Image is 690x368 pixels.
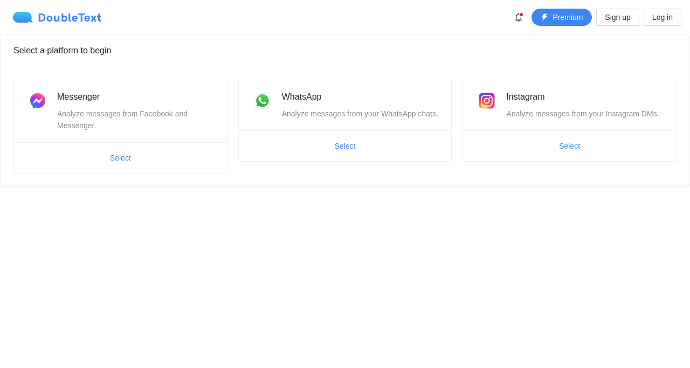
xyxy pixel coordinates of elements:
button: Sign up [596,9,639,26]
span: Log in [652,11,673,23]
div: Select a platform to begin [13,35,677,66]
span: Instagram [506,92,544,101]
span: Select [559,140,580,152]
span: WhatsApp [282,92,322,101]
a: logoDoubleText [13,12,102,23]
img: logo [13,12,38,23]
div: Analyze messages from your WhatsApp chats. [282,108,439,120]
span: Select [110,152,131,164]
a: MessengerAnalyze messages from Facebook and Messenger.Select [13,79,227,173]
img: messenger.png [27,90,49,112]
a: InstagramAnalyze messages from your Instagram DMs.Select [463,79,677,162]
span: Premium [553,11,583,23]
button: thunderboltPremium [532,9,592,26]
img: instagram.png [476,90,498,112]
div: Analyze messages from Facebook and Messenger. [57,108,214,131]
span: bell [510,13,527,22]
button: Select [101,149,140,166]
button: Log in [644,9,681,26]
div: Analyze messages from your Instagram DMs. [506,108,663,120]
button: Select [326,137,364,155]
span: thunderbolt [541,13,548,22]
span: Sign up [605,11,630,23]
div: Messenger [57,90,214,103]
span: Select [335,140,356,152]
div: DoubleText [13,12,102,23]
a: WhatsAppAnalyze messages from your WhatsApp chats.Select [238,79,452,162]
button: Select [550,137,589,155]
img: whatsapp.png [252,90,273,112]
button: bell [510,9,527,26]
